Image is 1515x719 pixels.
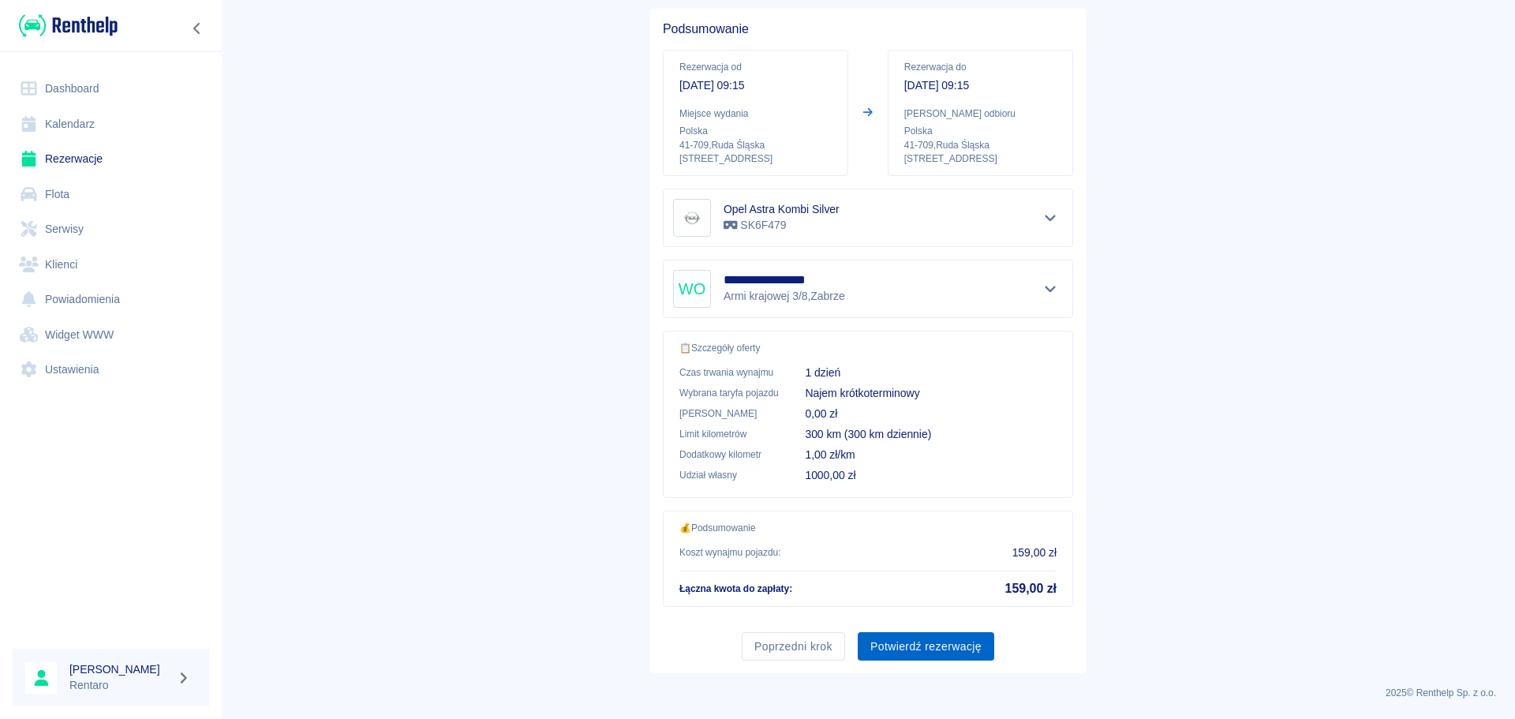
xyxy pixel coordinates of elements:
p: 0,00 zł [805,406,1057,422]
h6: Opel Astra Kombi Silver [724,201,840,217]
img: Renthelp logo [19,13,118,39]
button: Pokaż szczegóły [1038,207,1064,229]
p: Rezerwacja do [904,60,1057,74]
p: [DATE] 09:15 [904,77,1057,94]
p: [STREET_ADDRESS] [679,152,832,166]
p: 41-709 , Ruda Śląska [679,138,832,152]
p: 1,00 zł/km [805,447,1057,463]
p: Rentaro [69,677,170,694]
p: 📋 Szczegóły oferty [679,341,1057,355]
p: 1 dzień [805,365,1057,381]
a: Rezerwacje [13,141,209,177]
a: Ustawienia [13,352,209,388]
button: Poprzedni krok [742,632,845,661]
p: Dodatkowy kilometr [679,448,780,462]
p: 300 km (300 km dziennie) [805,426,1057,443]
p: Polska [904,124,1057,138]
a: Flota [13,177,209,212]
p: 💰 Podsumowanie [679,521,1057,535]
p: Łączna kwota do zapłaty : [679,582,792,596]
p: 2025 © Renthelp Sp. z o.o. [240,686,1496,700]
a: Serwisy [13,212,209,247]
p: [PERSON_NAME] odbioru [904,107,1057,121]
p: [PERSON_NAME] [679,406,780,421]
button: Potwierdź rezerwację [858,632,994,661]
p: [STREET_ADDRESS] [904,152,1057,166]
p: Udział własny [679,468,780,482]
p: Miejsce wydania [679,107,832,121]
a: Kalendarz [13,107,209,142]
p: Koszt wynajmu pojazdu : [679,545,781,560]
p: Armi krajowej 3/8 , Zabrze [724,288,847,305]
a: Renthelp logo [13,13,118,39]
a: Powiadomienia [13,282,209,317]
p: Rezerwacja od [679,60,832,74]
h5: 159,00 zł [1005,581,1057,597]
p: Polska [679,124,832,138]
p: SK6F479 [724,217,840,234]
p: [DATE] 09:15 [679,77,832,94]
button: Pokaż szczegóły [1038,278,1064,300]
h6: [PERSON_NAME] [69,661,170,677]
p: 41-709 , Ruda Śląska [904,138,1057,152]
p: Najem krótkoterminowy [805,385,1057,402]
p: Wybrana taryfa pojazdu [679,386,780,400]
p: 1000,00 zł [805,467,1057,484]
div: WO [673,270,711,308]
p: 159,00 zł [1012,545,1057,561]
button: Zwiń nawigację [185,18,209,39]
p: Czas trwania wynajmu [679,365,780,380]
p: Limit kilometrów [679,427,780,441]
a: Klienci [13,247,209,283]
a: Widget WWW [13,317,209,353]
a: Dashboard [13,71,209,107]
h5: Podsumowanie [663,21,1073,37]
img: Image [676,202,708,234]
